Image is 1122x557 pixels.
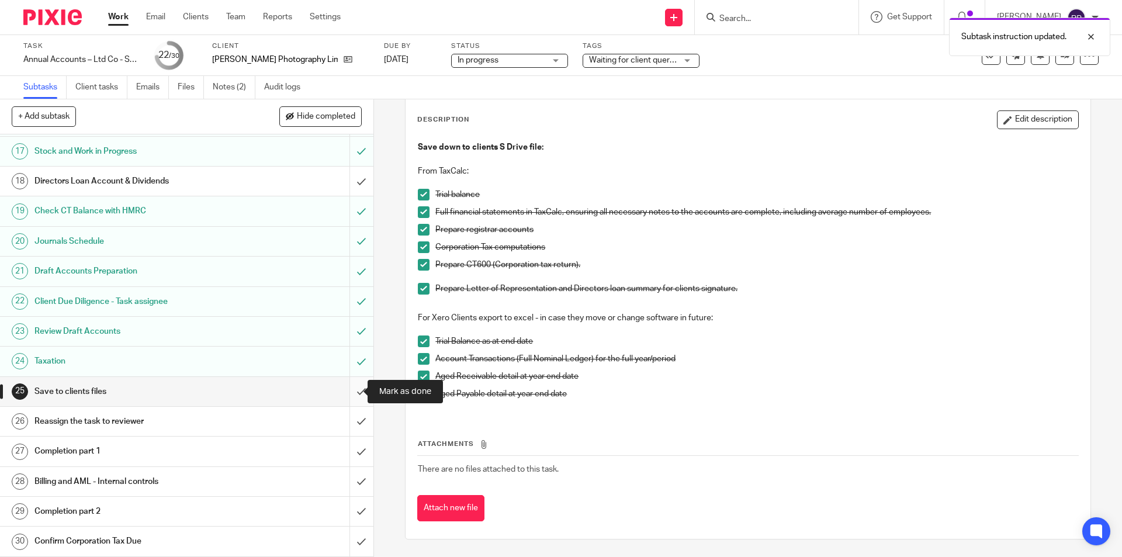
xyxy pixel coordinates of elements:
[12,353,28,369] div: 24
[264,76,309,99] a: Audit logs
[23,54,140,65] div: Annual Accounts – Ltd Co - Software
[418,441,474,447] span: Attachments
[12,203,28,220] div: 19
[418,312,1078,324] p: For Xero Clients export to excel - in case they move or change software in future:
[34,262,237,280] h1: Draft Accounts Preparation
[158,49,179,62] div: 22
[12,293,28,310] div: 22
[310,11,341,23] a: Settings
[12,323,28,340] div: 23
[213,76,255,99] a: Notes (2)
[435,189,1078,200] p: Trial balance
[169,53,179,59] small: /30
[23,76,67,99] a: Subtasks
[75,76,127,99] a: Client tasks
[384,56,408,64] span: [DATE]
[997,110,1079,129] button: Edit description
[34,233,237,250] h1: Journals Schedule
[418,143,543,151] strong: Save down to clients S Drive file:
[417,495,484,521] button: Attach new file
[435,335,1078,347] p: Trial Balance as at end date
[34,473,237,490] h1: Billing and AML - Internal controls
[108,11,129,23] a: Work
[279,106,362,126] button: Hide completed
[12,233,28,250] div: 20
[183,11,209,23] a: Clients
[12,444,28,460] div: 27
[34,143,237,160] h1: Stock and Work in Progress
[34,503,237,520] h1: Completion part 2
[435,206,1078,218] p: Full financial statements in TaxCalc, ensuring all necessary notes to the accounts are complete, ...
[23,41,140,51] label: Task
[12,106,76,126] button: + Add subtask
[34,323,237,340] h1: Review Draft Accounts
[451,41,568,51] label: Status
[12,413,28,430] div: 26
[146,11,165,23] a: Email
[34,442,237,460] h1: Completion part 1
[34,293,237,310] h1: Client Due Diligence - Task assignee
[435,224,1078,236] p: Prepare registrar accounts
[34,383,237,400] h1: Save to clients files
[418,465,559,473] span: There are no files attached to this task.
[34,352,237,370] h1: Taxation
[1067,8,1086,27] img: svg%3E
[34,202,237,220] h1: Check CT Balance with HMRC
[589,56,680,64] span: Waiting for client queries
[34,532,237,550] h1: Confirm Corporation Tax Due
[418,165,1078,177] p: From TaxCalc:
[12,503,28,520] div: 29
[435,283,1078,295] p: Prepare Letter of Representation and Directors loan summary for clients signature.
[435,259,1078,271] p: Prepare CT600 (Corporation tax return).
[12,534,28,550] div: 30
[23,9,82,25] img: Pixie
[435,241,1078,253] p: Corporation Tax computations
[12,173,28,189] div: 18
[263,11,292,23] a: Reports
[458,56,498,64] span: In progress
[417,115,469,124] p: Description
[34,172,237,190] h1: Directors Loan Account & Dividends
[12,263,28,279] div: 21
[12,383,28,400] div: 25
[12,473,28,490] div: 28
[178,76,204,99] a: Files
[435,371,1078,382] p: Aged Receivable detail at year end date
[435,388,1078,400] p: Aged Payable detail at year end date
[961,31,1066,43] p: Subtask instruction updated.
[384,41,437,51] label: Due by
[226,11,245,23] a: Team
[212,41,369,51] label: Client
[12,143,28,160] div: 17
[435,353,1078,365] p: Account Transactions (Full Nominal Ledger) for the full year/period
[34,413,237,430] h1: Reassign the task to reviewer
[212,54,338,65] p: [PERSON_NAME] Photography Limited
[297,112,355,122] span: Hide completed
[136,76,169,99] a: Emails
